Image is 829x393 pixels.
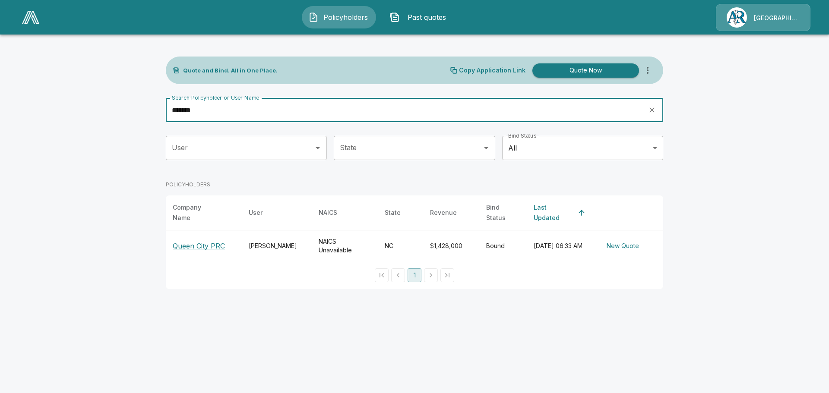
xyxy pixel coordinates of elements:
td: NAICS Unavailable [312,230,378,262]
img: AA Logo [22,11,39,24]
div: All [502,136,663,160]
button: Past quotes IconPast quotes [383,6,457,28]
div: [PERSON_NAME] [249,242,305,250]
div: Last Updated [534,202,574,223]
td: NC [378,230,423,262]
img: Past quotes Icon [389,12,400,22]
button: Open [480,142,492,154]
p: Copy Application Link [459,67,525,73]
button: Policyholders IconPolicyholders [302,6,376,28]
td: Bound [479,230,527,262]
p: Queen City PRC [173,241,225,251]
p: Quote and Bind. All in One Place. [183,68,278,73]
a: Quote Now [529,63,639,78]
label: Search Policyholder or User Name [172,94,259,101]
button: Quote Now [532,63,639,78]
label: Bind Status [508,132,536,139]
div: State [385,208,401,218]
p: POLICYHOLDERS [166,181,210,189]
button: clear search [645,104,658,116]
th: Bind Status [479,195,527,230]
div: Company Name [173,202,219,223]
button: page 1 [408,268,421,282]
nav: pagination navigation [373,268,456,282]
span: Policyholders [322,12,370,22]
button: Open [312,142,324,154]
td: $1,428,000 [423,230,479,262]
span: Past quotes [403,12,451,22]
td: [DATE] 06:33 AM [527,230,596,262]
button: more [639,62,656,79]
div: Revenue [430,208,457,218]
img: Policyholders Icon [308,12,319,22]
div: NAICS [319,208,337,218]
button: New Quote [603,238,642,254]
div: User [249,208,263,218]
table: simple table [166,195,663,261]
